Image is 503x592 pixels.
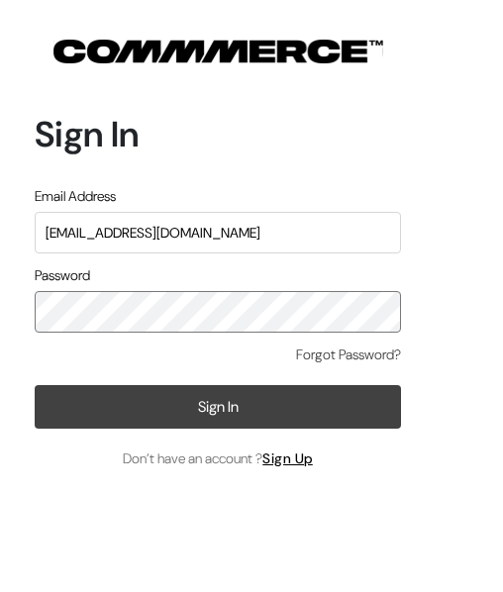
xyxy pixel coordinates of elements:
h1: Sign In [35,113,401,155]
label: Email Address [35,186,116,207]
img: COMMMERCE [53,40,383,63]
button: Sign In [35,385,401,429]
span: Don’t have an account ? [123,448,313,469]
a: Sign Up [262,449,313,467]
label: Password [35,265,90,286]
a: Forgot Password? [296,345,401,365]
